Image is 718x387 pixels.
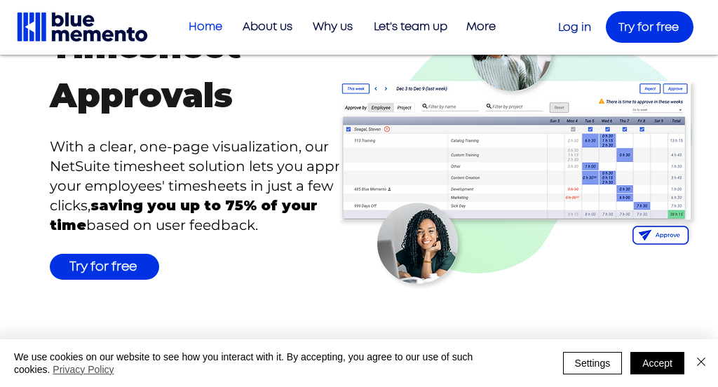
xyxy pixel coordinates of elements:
[558,22,591,33] a: Log in
[50,138,365,214] span: With a clear, one-page visualization, our NetSuite timesheet solution lets you approve your emplo...
[15,11,149,43] img: Blue Memento black logo
[459,15,503,39] p: More
[306,15,360,39] p: Why us
[176,15,503,39] nav: Site
[693,351,710,376] button: Close
[86,217,258,233] span: based on user feedback.
[630,352,684,374] button: Accept
[299,15,360,39] a: Why us
[606,11,693,43] a: Try for free
[176,15,229,39] a: Home
[367,15,454,39] p: Let's team up
[618,22,679,33] span: Try for free
[50,197,318,233] span: saving you up to 75% of your time
[360,15,454,39] a: Let's team up
[69,261,137,273] span: Try for free
[229,15,299,39] a: About us
[53,364,114,375] a: Privacy Policy
[693,353,710,370] img: Close
[563,352,623,374] button: Settings
[236,15,299,39] p: About us
[14,351,542,376] span: We use cookies on our website to see how you interact with it. By accepting, you agree to our use...
[182,15,229,39] p: Home
[50,254,159,280] a: Try for free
